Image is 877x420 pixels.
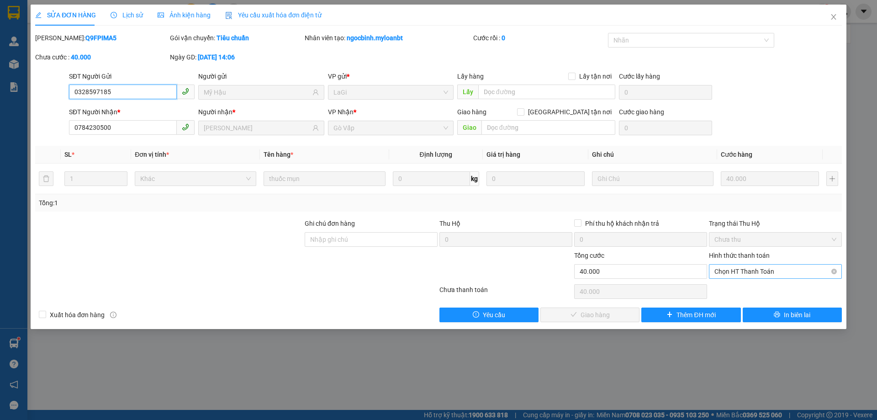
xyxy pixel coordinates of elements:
div: Nhân viên tạo: [305,33,471,43]
div: SĐT Người Nhận [69,107,195,117]
span: clock-circle [111,12,117,18]
div: VP gửi [328,71,454,81]
label: Ghi chú đơn hàng [305,220,355,227]
input: Ghi Chú [592,171,713,186]
span: Chưa thu [714,233,836,246]
div: Trạng thái Thu Hộ [709,218,842,229]
input: Cước giao hàng [619,121,712,135]
button: Close [821,5,846,30]
b: [DATE] 14:06 [198,53,235,61]
span: SỬA ĐƠN HÀNG [35,11,96,19]
span: edit [35,12,42,18]
div: Người nhận [198,107,324,117]
input: Dọc đường [481,120,615,135]
span: user [312,125,319,131]
span: 0968278298 [4,42,45,50]
div: Chưa cước : [35,52,168,62]
span: Thêm ĐH mới [676,310,715,320]
div: Cước rồi : [473,33,606,43]
span: close-circle [831,269,837,274]
div: Ngày GD: [170,52,303,62]
span: phone [182,123,189,131]
span: In biên lai [784,310,810,320]
button: plus [826,171,838,186]
b: Q9FPIMA5 [85,34,116,42]
span: LaGi [333,85,448,99]
div: Chưa thanh toán [438,285,573,301]
input: 0 [721,171,819,186]
div: Người gửi [198,71,324,81]
strong: Phiếu gửi hàng [4,58,61,68]
span: kg [470,171,479,186]
span: Xuất hóa đơn hàng [46,310,108,320]
span: Lấy [457,85,478,99]
span: picture [158,12,164,18]
th: Ghi chú [588,146,717,164]
span: Định lượng [420,151,452,158]
input: Dọc đường [478,85,615,99]
button: delete [39,171,53,186]
label: Cước giao hàng [619,108,664,116]
span: Tên hàng [264,151,293,158]
span: Giá trị hàng [486,151,520,158]
span: Ảnh kiện hàng [158,11,211,19]
b: Tiêu chuẩn [217,34,249,42]
span: Gò Vấp [95,58,123,68]
img: icon [225,12,232,19]
input: Tên người nhận [204,123,310,133]
strong: Nhà xe Mỹ Loan [4,5,82,17]
span: close [830,13,837,21]
span: info-circle [110,312,116,318]
span: VP Nhận [328,108,354,116]
span: Giao hàng [457,108,486,116]
span: Lấy tận nơi [576,71,615,81]
span: Lịch sử [111,11,143,19]
button: exclamation-circleYêu cầu [439,308,539,322]
span: Cước hàng [721,151,752,158]
span: Tổng cước [574,252,604,259]
button: printerIn biên lai [743,308,842,322]
div: Gói vận chuyển: [170,33,303,43]
input: VD: Bàn, Ghế [264,171,385,186]
input: Ghi chú đơn hàng [305,232,438,247]
b: ngocbinh.myloanbt [347,34,403,42]
span: printer [774,311,780,319]
span: Yêu cầu xuất hóa đơn điện tử [225,11,322,19]
span: [GEOGRAPHIC_DATA] tận nơi [524,107,615,117]
div: SĐT Người Gửi [69,71,195,81]
b: 0 [502,34,505,42]
span: Yêu cầu [483,310,505,320]
span: Lấy hàng [457,73,484,80]
span: exclamation-circle [473,311,479,319]
input: Tên người gửi [204,87,310,97]
button: checkGiao hàng [540,308,639,322]
button: plusThêm ĐH mới [641,308,740,322]
span: Thu Hộ [439,220,460,227]
span: Giao [457,120,481,135]
b: 40.000 [71,53,91,61]
span: Đơn vị tính [135,151,169,158]
div: [PERSON_NAME]: [35,33,168,43]
span: user [312,89,319,96]
span: Khác [140,172,251,186]
span: Chọn HT Thanh Toán [714,265,836,278]
input: Cước lấy hàng [619,85,712,100]
span: SL [64,151,72,158]
label: Hình thức thanh toán [709,252,770,259]
div: Tổng: 1 [39,198,338,208]
label: Cước lấy hàng [619,73,660,80]
span: 33 Bác Ái, P Phước Hội, TX Lagi [4,23,81,40]
span: Gò Vấp [333,121,448,135]
span: plus [666,311,673,319]
span: phone [182,88,189,95]
input: 0 [486,171,585,186]
span: VNN6EEXD [88,5,131,15]
span: Phí thu hộ khách nhận trả [581,218,663,229]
